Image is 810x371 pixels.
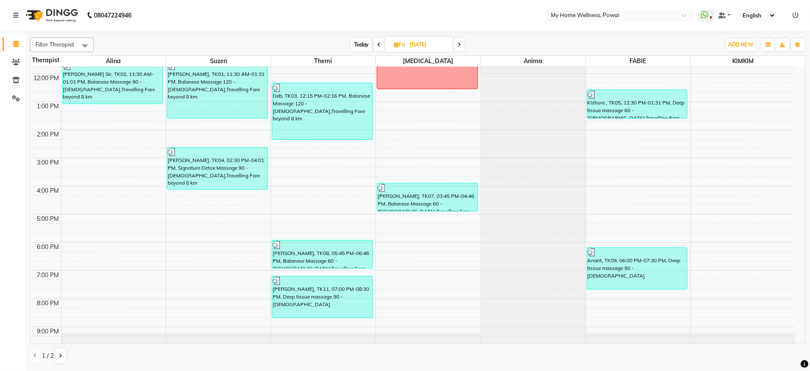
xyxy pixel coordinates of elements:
[587,248,688,289] div: Anant, TK09, 06:00 PM-07:30 PM, Deep tissue massage 90 - [DEMOGRAPHIC_DATA]
[35,102,61,111] div: 1:00 PM
[726,39,756,51] button: ADD NEW
[35,327,61,336] div: 9:00 PM
[691,56,795,67] span: KIMKIM
[166,56,271,67] span: Suzen
[35,243,61,252] div: 6:00 PM
[167,61,268,118] div: [PERSON_NAME], TK01, 11:30 AM-01:31 PM, Balanese Massage 120 - [DEMOGRAPHIC_DATA],Travelling Fare...
[272,276,373,318] div: [PERSON_NAME], TK11, 07:00 PM-08:30 PM, Deep tissue massage 90 - [DEMOGRAPHIC_DATA]
[481,56,586,67] span: Anima
[35,158,61,167] div: 3:00 PM
[61,56,166,67] span: Alina
[587,90,688,118] div: Kishore , TK05, 12:30 PM-01:31 PM, Deep tissue massage 60 - [DEMOGRAPHIC_DATA],Travelling Fare be...
[271,56,376,67] span: Themi
[407,38,450,51] input: 2025-08-01
[22,3,80,27] img: logo
[728,41,754,48] span: ADD NEW
[35,41,74,48] span: Filter Therapist
[94,3,131,27] b: 08047224946
[272,241,373,268] div: [PERSON_NAME], TK08, 05:45 PM-06:46 PM, Balanese Massage 60 - [DEMOGRAPHIC_DATA],Travelling Fare ...
[32,74,61,83] div: 12:00 PM
[351,38,372,51] span: Today
[377,183,478,211] div: [PERSON_NAME], TK07, 03:45 PM-04:46 PM, Balanese Massage 60 - [DEMOGRAPHIC_DATA],Travelling Fare ...
[586,56,691,67] span: FABIE
[35,214,61,223] div: 5:00 PM
[392,41,407,48] span: Fri
[35,186,61,195] div: 4:00 PM
[167,148,268,189] div: [PERSON_NAME], TK04, 02:30 PM-04:01 PM, Signature Detox Massage 90 - [DEMOGRAPHIC_DATA],Travellin...
[63,61,163,104] div: [PERSON_NAME] Sir, TK02, 11:30 AM-01:01 PM, Balanese Massage 90 - [DEMOGRAPHIC_DATA],Travelling F...
[42,351,54,360] span: 1 / 2
[376,56,481,67] span: [MEDICAL_DATA]
[35,299,61,308] div: 8:00 PM
[35,130,61,139] div: 2:00 PM
[35,271,61,280] div: 7:00 PM
[272,83,373,139] div: Deb, TK03, 12:15 PM-02:16 PM, Balanese Massage 120 - [DEMOGRAPHIC_DATA],Travelling Fare beyond 8 km
[30,56,61,65] div: Therapist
